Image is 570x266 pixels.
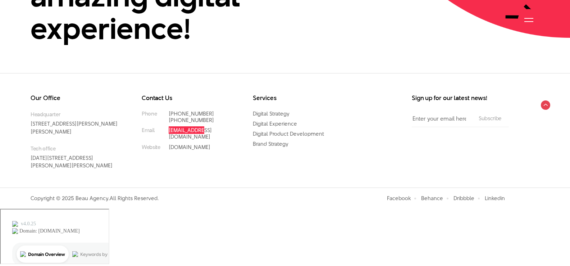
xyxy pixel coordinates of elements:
a: Brand Strategy [253,140,288,148]
small: Website [142,144,160,150]
img: website_grey.svg [12,19,17,24]
a: [PHONE_NUMBER] [169,116,214,124]
div: v 4.0.25 [20,12,35,17]
a: Digital Strategy [253,110,289,117]
h3: Contact Us [142,95,231,101]
div: Domain: [DOMAIN_NAME] [19,19,79,24]
a: Facebook [387,194,411,202]
p: [STREET_ADDRESS][PERSON_NAME][PERSON_NAME] [31,111,120,136]
a: Behance [421,194,443,202]
div: Domain Overview [27,42,64,47]
a: [DOMAIN_NAME] [169,143,210,151]
input: Subscribe [476,116,504,121]
img: tab_keywords_by_traffic_grey.svg [72,42,77,48]
a: [EMAIL_ADDRESS][DOMAIN_NAME] [169,126,212,140]
small: Tech office [31,145,120,152]
a: Digital Experience [253,120,297,127]
a: [PHONE_NUMBER] [169,110,214,117]
p: [DATE][STREET_ADDRESS][PERSON_NAME][PERSON_NAME] [31,145,120,170]
h3: Sign up for our latest news! [412,95,509,101]
small: Phone [142,111,157,117]
img: logo_orange.svg [12,12,17,17]
a: Dribbble [453,194,474,202]
img: tab_domain_overview_orange.svg [19,42,25,48]
small: Email [142,127,154,134]
small: Headquarter [31,111,120,118]
p: Copyright © 2025 Beau Agency. All Rights Reserved. [31,195,159,202]
input: Enter your email here [412,111,471,127]
a: Digital Product Development [253,130,324,137]
h3: Services [253,95,342,101]
div: Keywords by Traffic [79,42,121,47]
h3: Our Office [31,95,120,101]
a: Linkedin [485,194,505,202]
